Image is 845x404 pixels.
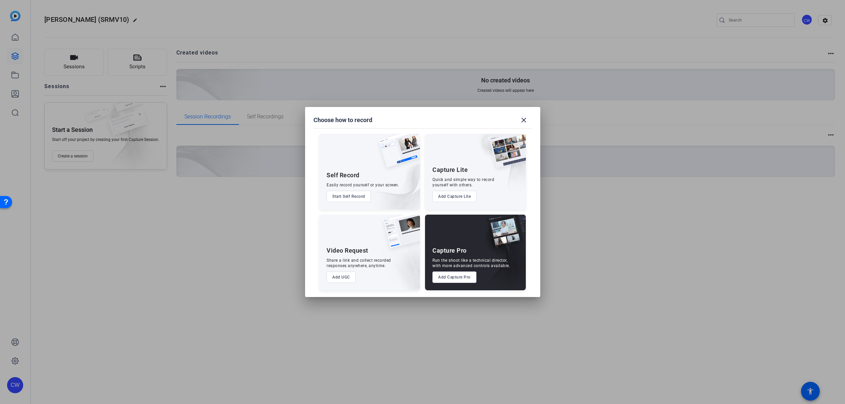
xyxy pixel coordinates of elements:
[374,134,420,174] img: self-record.png
[432,258,510,268] div: Run the shoot like a technical director, with more advanced controls available.
[381,235,420,290] img: embarkstudio-ugc-content.png
[327,271,356,283] button: Add UGC
[432,177,494,188] div: Quick and simple way to record yourself with others.
[481,215,526,256] img: capture-pro.png
[327,191,371,202] button: Start Self Record
[432,191,476,202] button: Add Capture Lite
[476,223,526,290] img: embarkstudio-capture-pro.png
[432,247,467,255] div: Capture Pro
[327,182,399,188] div: Easily record yourself or your screen.
[432,166,468,174] div: Capture Lite
[466,134,526,201] img: embarkstudio-capture-lite.png
[520,116,528,124] mat-icon: close
[378,215,420,255] img: ugc-content.png
[432,271,476,283] button: Add Capture Pro
[327,247,368,255] div: Video Request
[362,148,420,210] img: embarkstudio-self-record.png
[327,171,360,179] div: Self Record
[313,116,372,124] h1: Choose how to record
[484,134,526,175] img: capture-lite.png
[327,258,391,268] div: Share a link and collect recorded responses anywhere, anytime.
